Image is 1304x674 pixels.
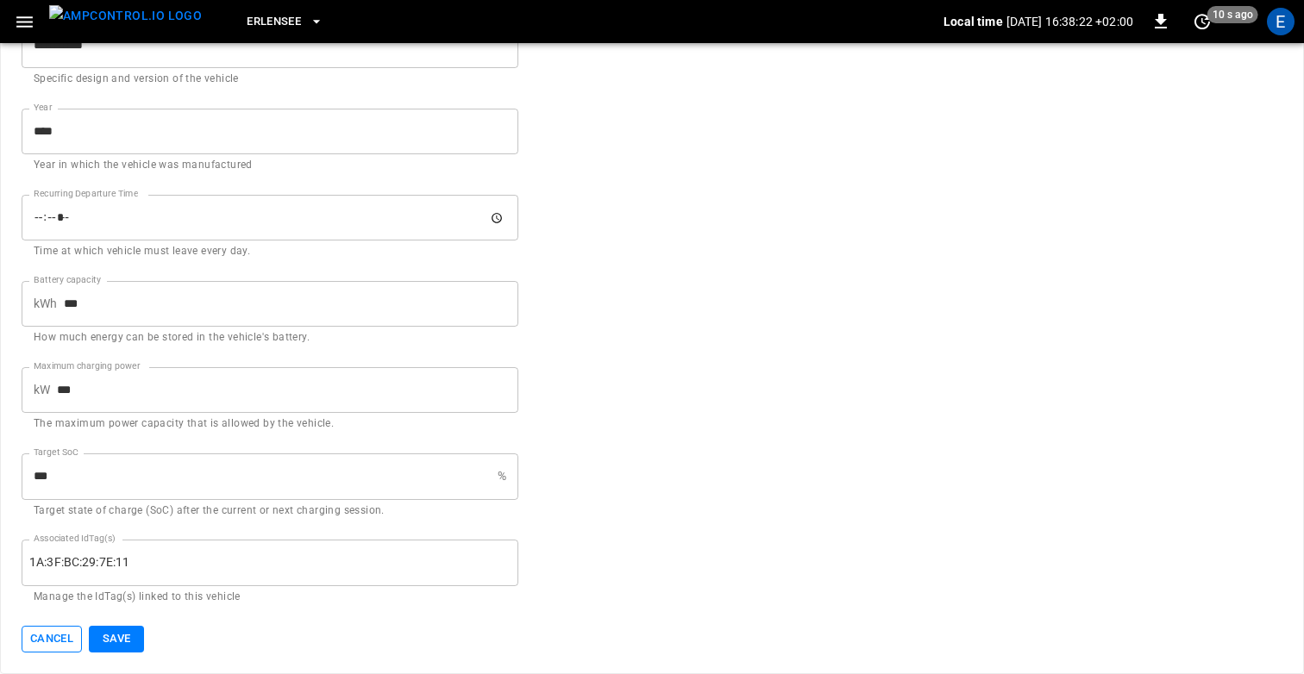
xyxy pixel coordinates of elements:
label: Maximum charging power [34,359,141,373]
button: Erlensee [240,5,330,39]
p: How much energy can be stored in the vehicle's battery. [34,329,506,346]
label: Target SoC [34,446,78,459]
span: 10 s ago [1207,6,1258,23]
div: profile-icon [1267,8,1295,35]
label: Battery capacity [34,273,101,287]
p: kW [34,381,50,399]
p: Time at which vehicle must leave every day. [34,243,506,260]
div: 1A:3F:BC:29:7E:11 [22,540,518,585]
button: Cancel [22,626,82,652]
p: Year in which the vehicle was manufactured [34,157,506,174]
p: Local time [944,13,1003,30]
label: Year [34,101,52,115]
p: Specific design and version of the vehicle [34,71,506,88]
label: Associated IdTag(s) [34,532,116,546]
p: [DATE] 16:38:22 +02:00 [1006,13,1133,30]
img: ampcontrol.io logo [49,5,202,27]
p: % [498,467,506,485]
button: set refresh interval [1188,8,1216,35]
p: Target state of charge (SoC) after the current or next charging session. [34,502,506,520]
p: The maximum power capacity that is allowed by the vehicle. [34,415,506,433]
label: Recurring Departure Time [34,187,138,201]
button: Save [89,626,144,652]
p: kWh [34,295,57,313]
span: Erlensee [247,12,301,32]
p: Manage the IdTag(s) linked to this vehicle [34,589,506,606]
